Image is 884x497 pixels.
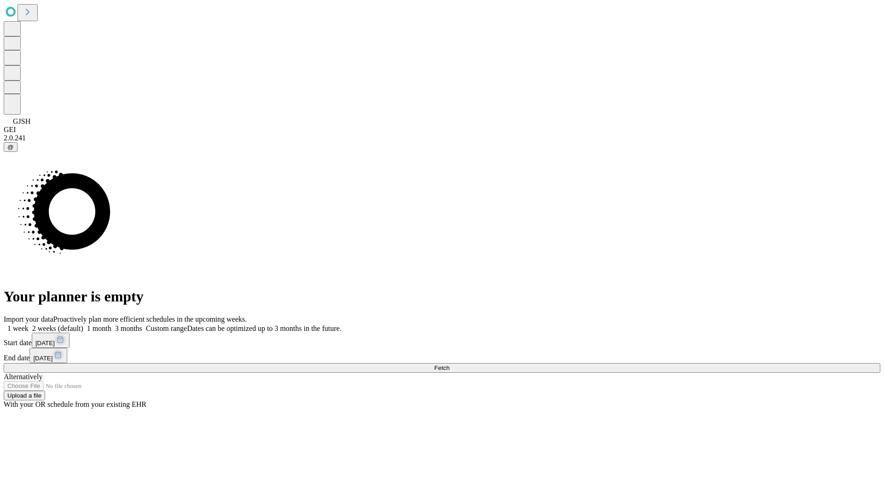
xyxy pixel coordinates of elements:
span: 3 months [115,324,142,332]
div: GEI [4,126,880,134]
div: 2.0.241 [4,134,880,142]
span: 1 week [7,324,29,332]
span: @ [7,144,14,150]
span: Alternatively [4,373,42,381]
span: GJSH [13,117,30,125]
h1: Your planner is empty [4,288,880,305]
span: [DATE] [33,355,52,362]
span: Import your data [4,315,53,323]
span: Custom range [146,324,187,332]
button: Fetch [4,363,880,373]
span: 1 month [87,324,111,332]
span: Dates can be optimized up to 3 months in the future. [187,324,341,332]
span: With your OR schedule from your existing EHR [4,400,146,408]
button: Upload a file [4,391,45,400]
div: End date [4,348,880,363]
span: [DATE] [35,340,55,347]
span: Fetch [434,364,449,371]
button: [DATE] [32,333,70,348]
button: @ [4,142,17,152]
button: [DATE] [29,348,67,363]
span: Proactively plan more efficient schedules in the upcoming weeks. [53,315,247,323]
span: 2 weeks (default) [32,324,83,332]
div: Start date [4,333,880,348]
